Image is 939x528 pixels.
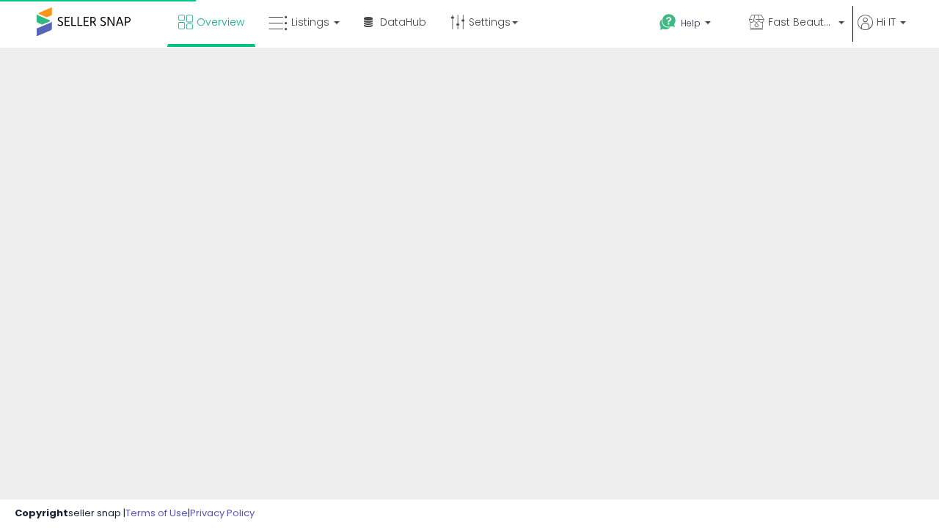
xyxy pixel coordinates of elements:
[291,15,329,29] span: Listings
[197,15,244,29] span: Overview
[877,15,896,29] span: Hi IT
[15,506,68,520] strong: Copyright
[648,2,736,48] a: Help
[125,506,188,520] a: Terms of Use
[768,15,834,29] span: Fast Beauty ([GEOGRAPHIC_DATA])
[190,506,255,520] a: Privacy Policy
[681,17,701,29] span: Help
[380,15,426,29] span: DataHub
[858,15,906,48] a: Hi IT
[15,507,255,521] div: seller snap | |
[659,13,677,32] i: Get Help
